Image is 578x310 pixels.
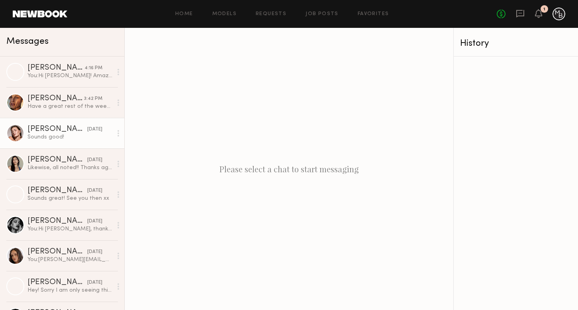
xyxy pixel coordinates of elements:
div: [DATE] [87,218,102,225]
div: 1 [543,7,545,12]
div: [PERSON_NAME] [27,279,87,287]
div: [PERSON_NAME] [27,217,87,225]
div: History [460,39,572,48]
div: [PERSON_NAME] [27,248,87,256]
div: [PERSON_NAME] [27,125,87,133]
div: Hey! Sorry I am only seeing this now. I am definitely interested. Is the shoot a few days? [27,287,112,294]
a: Home [175,12,193,17]
a: Requests [256,12,286,17]
div: [DATE] [87,126,102,133]
div: Sounds great! See you then xx [27,195,112,202]
div: [DATE] [87,187,102,195]
div: [PERSON_NAME] [27,156,87,164]
div: Have a great rest of the week :). Talk soon! [27,103,112,110]
a: Favorites [358,12,389,17]
div: Likewise, all noted!! Thanks again for having me 🫶🏽 [27,164,112,172]
div: [DATE] [87,248,102,256]
div: Sounds good! [27,133,112,141]
a: Job Posts [306,12,339,17]
div: 3:42 PM [84,95,102,103]
div: Please select a chat to start messaging [125,28,453,310]
div: 4:16 PM [84,64,102,72]
div: [PERSON_NAME] [27,95,84,103]
a: Models [212,12,237,17]
div: You: Hi [PERSON_NAME], thank you for informing us. Our casting closed for this [DATE]. But I am m... [27,225,112,233]
div: [DATE] [87,156,102,164]
div: You: [PERSON_NAME][EMAIL_ADDRESS][DOMAIN_NAME] is great [27,256,112,263]
div: [PERSON_NAME] [27,64,84,72]
div: You: Hi [PERSON_NAME]! Amazing. Thank you so much. We will see you [DATE]! [27,72,112,80]
div: [DATE] [87,279,102,287]
div: [PERSON_NAME] [27,187,87,195]
span: Messages [6,37,49,46]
